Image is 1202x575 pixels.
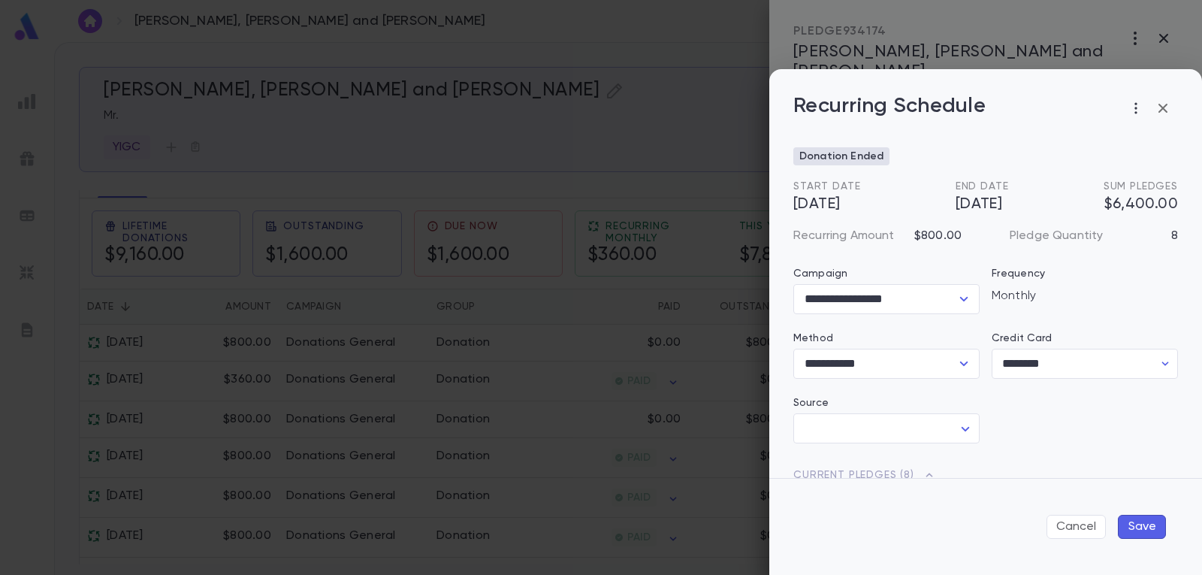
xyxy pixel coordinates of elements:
[953,289,974,310] button: Open
[914,228,962,244] p: $800.00
[793,93,986,123] p: Recurring Schedule
[793,413,980,443] div: ​
[1118,515,1166,539] button: Save
[793,468,1178,492] span: Current Pledges ( 8 )
[793,332,833,344] label: Method
[793,228,895,244] p: Recurring Amount
[992,332,1053,344] label: Credit Card
[1171,228,1178,244] p: 8
[793,195,860,213] span: [DATE]
[793,150,889,162] span: Donation Ended
[793,397,829,409] label: Source
[992,289,1178,304] p: Monthly
[793,180,860,192] span: Start Date
[1104,195,1178,213] span: $6,400.00
[992,268,1178,280] p: Frequency
[956,195,1009,213] span: [DATE]
[1010,228,1103,244] p: Pledge Quantity
[1046,515,1106,539] button: Cancel
[793,268,847,280] label: Campaign
[1104,180,1178,192] span: Sum Pledges
[956,180,1009,192] span: End Date
[953,353,974,374] button: Open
